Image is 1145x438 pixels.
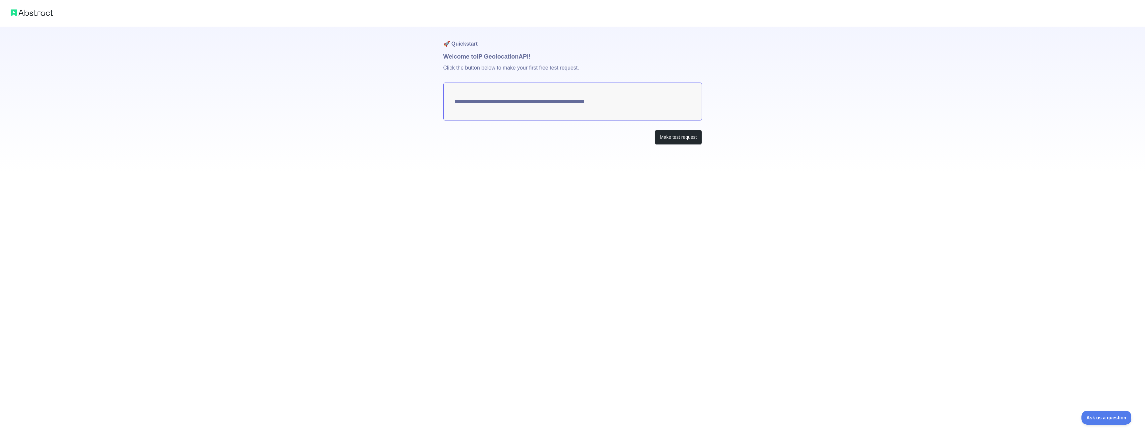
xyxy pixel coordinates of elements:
iframe: Toggle Customer Support [1081,411,1132,425]
h1: Welcome to IP Geolocation API! [443,52,702,61]
p: Click the button below to make your first free test request. [443,61,702,83]
img: Abstract logo [11,8,53,17]
h1: 🚀 Quickstart [443,27,702,52]
button: Make test request [655,130,702,145]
